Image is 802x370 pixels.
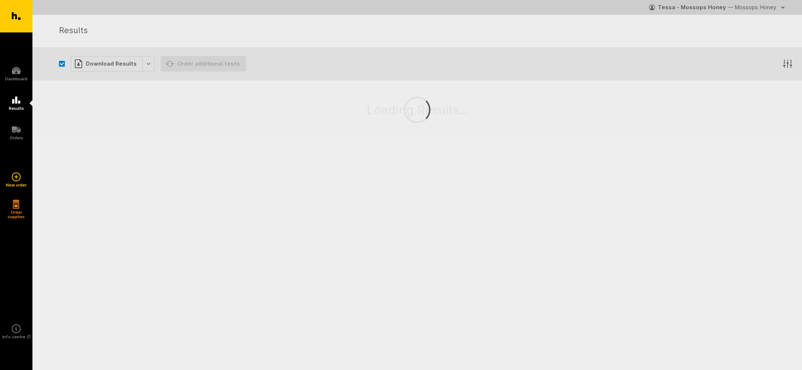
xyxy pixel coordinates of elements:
h5: Results [9,106,24,111]
span: — Mossops Honey [728,4,776,11]
h5: New order [6,183,27,187]
h5: Dashboard [5,77,27,81]
button: Select all [59,61,65,67]
div: Loading Results... [337,74,498,146]
h5: Info centre [2,335,30,339]
button: Tessa - Mossops Honey — Mossops Honey [649,1,787,13]
h5: Orders [10,136,23,140]
h5: Order supplies [5,210,27,219]
strong: Tessa - Mossops Honey [658,4,726,11]
button: Download Results [71,56,155,71]
h1: Results [59,24,784,38]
